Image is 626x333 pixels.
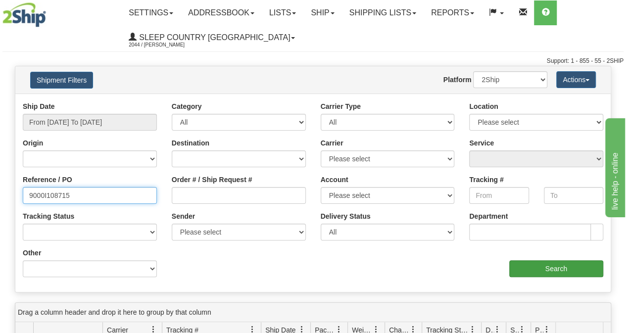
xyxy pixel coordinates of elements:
button: Shipment Filters [30,72,93,89]
img: logo2044.jpg [2,2,46,27]
a: Sleep Country [GEOGRAPHIC_DATA] 2044 / [PERSON_NAME] [121,25,302,50]
a: Ship [303,0,341,25]
label: Ship Date [23,101,55,111]
label: Account [321,175,348,185]
input: To [544,187,603,204]
label: Department [469,211,508,221]
a: Addressbook [181,0,262,25]
label: Destination [172,138,209,148]
label: Sender [172,211,195,221]
a: Lists [262,0,303,25]
div: grid grouping header [15,303,611,322]
label: Order # / Ship Request # [172,175,252,185]
div: live help - online [7,6,92,18]
label: Tracking # [469,175,503,185]
iframe: chat widget [603,116,625,217]
label: Service [469,138,494,148]
label: Category [172,101,202,111]
a: Shipping lists [342,0,424,25]
label: Location [469,101,498,111]
input: From [469,187,529,204]
button: Actions [556,71,596,88]
label: Carrier [321,138,343,148]
label: Delivery Status [321,211,371,221]
label: Origin [23,138,43,148]
label: Platform [443,75,472,85]
div: Support: 1 - 855 - 55 - 2SHIP [2,57,624,65]
a: Reports [424,0,482,25]
a: Settings [121,0,181,25]
label: Carrier Type [321,101,361,111]
label: Tracking Status [23,211,74,221]
label: Other [23,248,41,258]
label: Reference / PO [23,175,72,185]
span: Sleep Country [GEOGRAPHIC_DATA] [137,33,290,42]
span: 2044 / [PERSON_NAME] [129,40,203,50]
input: Search [509,260,604,277]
